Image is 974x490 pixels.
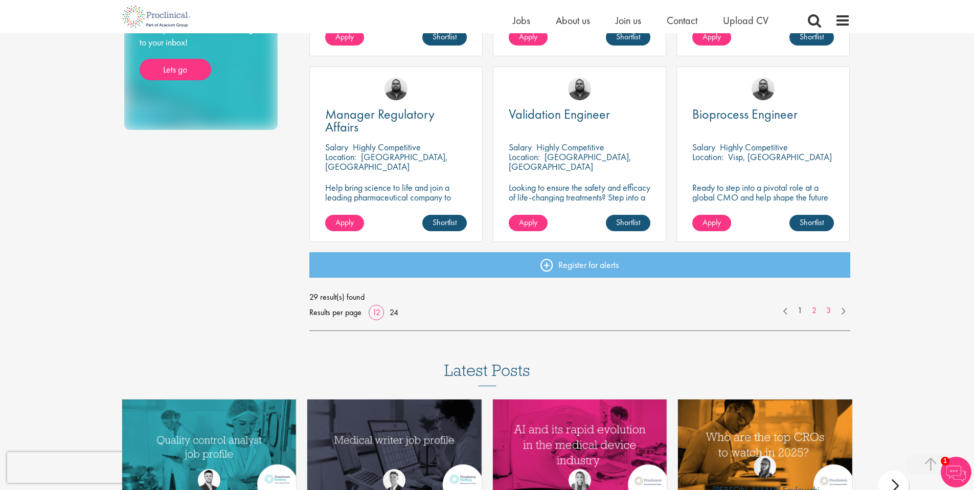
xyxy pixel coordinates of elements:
[606,29,650,46] a: Shortlist
[140,59,211,80] a: Lets go
[509,29,548,46] a: Apply
[789,215,834,231] a: Shortlist
[789,29,834,46] a: Shortlist
[444,362,530,386] h3: Latest Posts
[335,217,354,228] span: Apply
[667,14,697,27] a: Contact
[692,215,731,231] a: Apply
[509,108,650,121] a: Validation Engineer
[941,457,971,487] img: Chatbot
[513,14,530,27] a: Jobs
[509,183,650,241] p: Looking to ensure the safety and efficacy of life-changing treatments? Step into a key role with ...
[307,399,482,490] a: Link to a post
[536,141,604,153] p: Highly Competitive
[509,151,631,172] p: [GEOGRAPHIC_DATA], [GEOGRAPHIC_DATA]
[309,305,361,320] span: Results per page
[568,77,591,100] img: Ashley Bennett
[821,305,836,317] a: 3
[752,77,775,100] img: Ashley Bennett
[493,399,667,490] a: Link to a post
[509,141,532,153] span: Salary
[754,456,776,478] img: Theodora Savlovschi - Wicks
[692,141,715,153] span: Salary
[325,151,448,172] p: [GEOGRAPHIC_DATA], [GEOGRAPHIC_DATA]
[519,217,537,228] span: Apply
[723,14,768,27] a: Upload CV
[703,217,721,228] span: Apply
[353,141,421,153] p: Highly Competitive
[325,29,364,46] a: Apply
[325,108,467,133] a: Manager Regulatory Affairs
[692,108,834,121] a: Bioprocess Engineer
[309,289,850,305] span: 29 result(s) found
[335,31,354,42] span: Apply
[678,399,852,490] a: Link to a post
[703,31,721,42] span: Apply
[369,307,384,318] a: 12
[692,29,731,46] a: Apply
[678,399,852,490] img: Top 10 CROs 2025 | Proclinical
[7,452,138,483] iframe: reCAPTCHA
[792,305,807,317] a: 1
[309,252,850,278] a: Register for alerts
[509,151,540,163] span: Location:
[422,215,467,231] a: Shortlist
[509,105,610,123] span: Validation Engineer
[122,399,297,490] a: Link to a post
[422,29,467,46] a: Shortlist
[519,31,537,42] span: Apply
[325,151,356,163] span: Location:
[720,141,788,153] p: Highly Competitive
[386,307,402,318] a: 24
[325,141,348,153] span: Salary
[606,215,650,231] a: Shortlist
[509,215,548,231] a: Apply
[384,77,407,100] img: Ashley Bennett
[692,183,834,212] p: Ready to step into a pivotal role at a global CMO and help shape the future of healthcare manufac...
[616,14,641,27] a: Join us
[325,105,435,136] span: Manager Regulatory Affairs
[941,457,949,465] span: 1
[307,399,482,490] img: Medical writer job profile
[493,399,667,490] img: AI and Its Impact on the Medical Device Industry | Proclinical
[122,399,297,490] img: quality control analyst job profile
[556,14,590,27] a: About us
[325,183,467,231] p: Help bring science to life and join a leading pharmaceutical company to play a key role in delive...
[325,215,364,231] a: Apply
[692,151,723,163] span: Location:
[807,305,822,317] a: 2
[728,151,832,163] p: Visp, [GEOGRAPHIC_DATA]
[692,105,798,123] span: Bioprocess Engineer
